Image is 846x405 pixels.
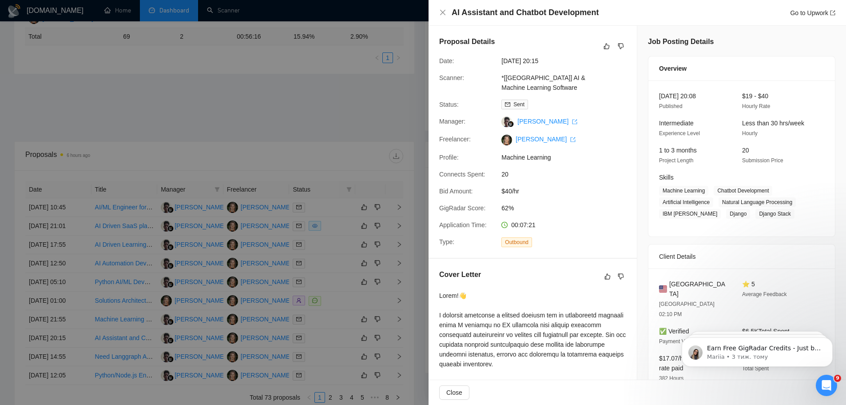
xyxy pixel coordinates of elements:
[501,74,585,91] a: *[[GEOGRAPHIC_DATA]] AI & Machine Learning Software
[659,284,667,294] img: 🇺🇸
[618,43,624,50] span: dislike
[659,157,693,164] span: Project Length
[439,9,446,16] button: Close
[659,338,707,345] span: Payment Verification
[742,147,749,154] span: 20
[669,279,728,299] span: [GEOGRAPHIC_DATA]
[439,74,464,81] span: Scanner:
[439,36,495,47] h5: Proposal Details
[668,319,846,381] iframe: Intercom notifications повідомлення
[830,10,835,16] span: export
[602,271,613,282] button: like
[659,64,687,73] span: Overview
[439,221,487,229] span: Application Time:
[439,269,481,280] h5: Cover Letter
[501,56,635,66] span: [DATE] 20:15
[742,157,783,164] span: Submission Price
[742,92,768,100] span: $19 - $40
[659,245,824,269] div: Client Details
[439,205,485,212] span: GigRadar Score:
[659,328,689,335] span: ✅ Verified
[659,147,697,154] span: 1 to 3 months
[834,375,841,382] span: 9
[659,301,715,317] span: [GEOGRAPHIC_DATA] 02:10 PM
[516,136,576,143] a: [PERSON_NAME] export
[659,209,721,219] span: IBM [PERSON_NAME]
[659,92,696,100] span: [DATE] 20:08
[616,41,626,52] button: dislike
[618,273,624,280] span: dislike
[501,169,635,179] span: 20
[648,36,714,47] h5: Job Posting Details
[755,209,794,219] span: Django Stack
[513,101,524,108] span: Sent
[439,188,473,195] span: Bid Amount:
[659,103,683,109] span: Published
[742,120,804,127] span: Less than 30 hrs/week
[601,41,612,52] button: like
[501,152,635,162] span: Machine Learning
[439,238,454,245] span: Type:
[511,221,536,229] span: 00:07:21
[719,197,796,207] span: Natural Language Processing
[659,120,694,127] span: Intermediate
[726,209,750,219] span: Django
[439,154,459,161] span: Profile:
[439,136,471,143] span: Freelancer:
[508,121,514,127] img: gigradar-bm.png
[742,281,755,288] span: ⭐ 5
[714,186,772,196] span: Chatbot Development
[616,271,626,282] button: dislike
[790,9,835,16] a: Go to Upworkexport
[659,355,716,372] span: $17.07/hr avg hourly rate paid
[439,101,459,108] span: Status:
[439,118,465,125] span: Manager:
[446,388,462,397] span: Close
[742,103,770,109] span: Hourly Rate
[517,118,577,125] a: [PERSON_NAME] export
[659,174,674,181] span: Skills
[816,375,837,396] iframe: Intercom live chat
[742,130,758,136] span: Hourly
[659,197,713,207] span: Artificial Intelligence
[501,222,508,228] span: clock-circle
[439,9,446,16] span: close
[501,203,635,213] span: 62%
[604,273,611,280] span: like
[570,137,576,142] span: export
[501,135,512,145] img: c1jAVRRm5OWtzINurvG_n1C4sHLEK6PX3YosBnI2IZBEJRv5XQ2vaVIXksxUv1o8gt
[572,119,577,124] span: export
[742,291,787,297] span: Average Feedback
[439,385,469,400] button: Close
[505,102,510,107] span: mail
[501,237,532,247] span: Outbound
[452,7,599,18] h4: AI Assistant and Chatbot Development
[439,171,485,178] span: Connects Spent:
[659,130,700,136] span: Experience Level
[501,186,635,196] span: $40/hr
[604,43,610,50] span: like
[659,186,708,196] span: Machine Learning
[659,375,683,381] span: 382 Hours
[439,57,454,64] span: Date:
